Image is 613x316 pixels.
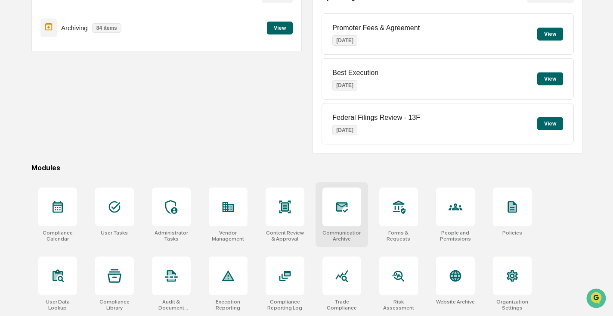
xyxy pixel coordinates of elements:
[493,299,532,311] div: Organization Settings
[38,299,77,311] div: User Data Lookup
[332,80,357,91] p: [DATE]
[537,117,563,130] button: View
[152,299,191,311] div: Audit & Document Logs
[379,299,418,311] div: Risk Assessment
[332,69,378,77] p: Best Execution
[9,66,24,81] img: 1746055101610-c473b297-6a78-478c-a979-82029cc54cd1
[9,18,157,32] p: How can we help?
[537,72,563,85] button: View
[17,125,54,134] span: Data Lookup
[29,66,141,75] div: Start new chat
[92,23,121,33] p: 84 items
[332,35,357,46] p: [DATE]
[9,126,15,133] div: 🔎
[267,23,293,31] a: View
[29,75,109,81] div: We're available if you need us!
[209,230,248,242] div: Vendor Management
[31,164,583,172] div: Modules
[17,109,56,117] span: Preclearance
[5,105,59,121] a: 🖐️Preclearance
[62,110,69,116] div: 🗄️
[332,125,357,135] p: [DATE]
[266,299,304,311] div: Compliance Reporting Log
[152,230,191,242] div: Administrator Tasks
[322,299,361,311] div: Trade Compliance
[267,22,293,34] button: View
[322,230,361,242] div: Communications Archive
[38,230,77,242] div: Compliance Calendar
[332,24,420,32] p: Promoter Fees & Agreement
[9,110,15,116] div: 🖐️
[61,24,88,31] p: Archiving
[5,122,58,137] a: 🔎Data Lookup
[95,299,134,311] div: Compliance Library
[61,146,104,153] a: Powered byPylon
[585,288,609,311] iframe: Open customer support
[379,230,418,242] div: Forms & Requests
[59,105,110,121] a: 🗄️Attestations
[537,28,563,41] button: View
[209,299,248,311] div: Exception Reporting
[436,230,475,242] div: People and Permissions
[86,146,104,153] span: Pylon
[332,114,420,122] p: Federal Filings Review - 13F
[146,69,157,79] button: Start new chat
[436,299,475,305] div: Website Archive
[502,230,522,236] div: Policies
[101,230,128,236] div: User Tasks
[266,230,304,242] div: Content Review & Approval
[71,109,107,117] span: Attestations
